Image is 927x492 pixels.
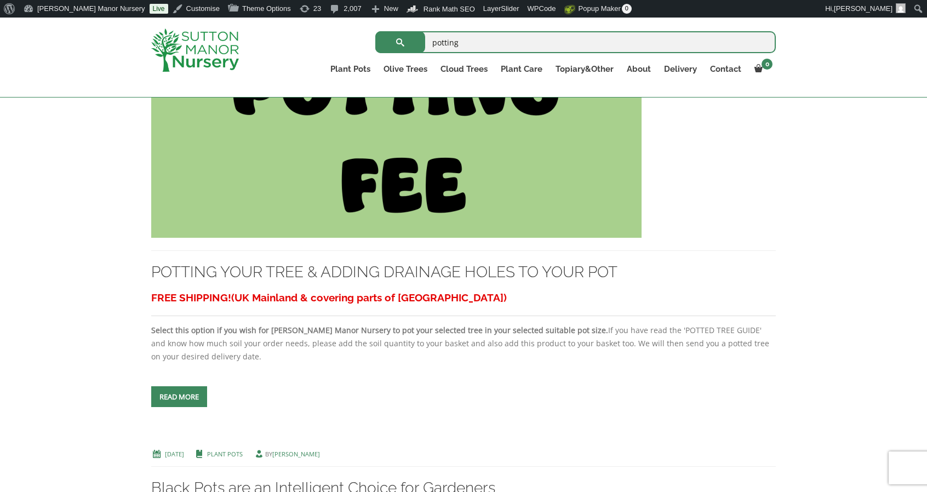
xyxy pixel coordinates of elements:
[272,450,320,458] a: [PERSON_NAME]
[231,291,507,304] span: (UK Mainland & covering parts of [GEOGRAPHIC_DATA])
[622,4,632,14] span: 0
[151,263,617,281] a: POTTING YOUR TREE & ADDING DRAINAGE HOLES TO YOUR POT
[834,4,892,13] span: [PERSON_NAME]
[748,61,776,77] a: 0
[620,61,657,77] a: About
[762,59,772,70] span: 0
[151,28,239,72] img: logo
[151,288,776,308] h3: FREE SHIPPING!
[434,61,494,77] a: Cloud Trees
[424,5,475,13] span: Rank Math SEO
[151,288,776,363] div: If you have read the 'POTTED TREE GUIDE' and know how much soil your order needs, please add the ...
[494,61,549,77] a: Plant Care
[207,450,243,458] a: Plant Pots
[549,61,620,77] a: Topiary&Other
[151,114,642,124] a: POTTING YOUR TREE & ADDING DRAINAGE HOLES TO YOUR POT
[703,61,748,77] a: Contact
[324,61,377,77] a: Plant Pots
[377,61,434,77] a: Olive Trees
[151,325,608,335] strong: Select this option if you wish for [PERSON_NAME] Manor Nursery to pot your selected tree in your ...
[150,4,168,14] a: Live
[657,61,703,77] a: Delivery
[165,450,184,458] a: [DATE]
[254,450,320,458] span: by
[375,31,776,53] input: Search...
[151,386,207,407] a: Read more
[151,2,642,238] img: POTTING YOUR TREE & ADDING DRAINAGE HOLES TO YOUR POT - THE POTTING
